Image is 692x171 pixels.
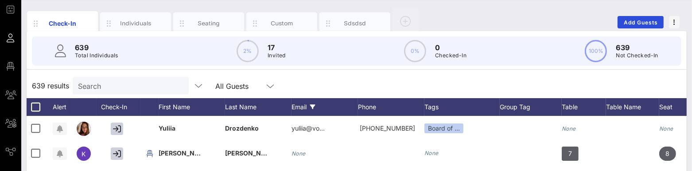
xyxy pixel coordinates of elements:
i: None [424,150,439,156]
p: Not Checked-In [616,51,658,60]
span: Yuliia [159,124,175,132]
div: All Guests [215,82,249,90]
span: 8 [666,147,670,161]
div: Board of … [424,123,463,133]
p: Total Individuals [75,51,118,60]
p: 17 [268,42,286,53]
p: Checked-In [435,51,467,60]
p: 639 [75,42,118,53]
div: Phone [358,98,424,116]
p: 0 [435,42,467,53]
div: All Guests [210,77,281,95]
div: Individuals [116,19,156,28]
span: 7 [568,147,572,161]
div: Table Name [606,98,659,116]
div: Check-In [97,98,141,116]
span: K [82,150,86,158]
p: Invited [268,51,286,60]
div: Last Name [225,98,292,116]
span: +5567999556132 [360,124,415,132]
div: Email [292,98,358,116]
span: Add Guests [623,19,658,26]
div: Tags [424,98,500,116]
div: Group Tag [500,98,562,116]
div: Custom [262,19,302,28]
div: First Name [159,98,225,116]
span: 639 results [32,80,69,91]
i: None [659,125,673,132]
span: [PERSON_NAME] [159,149,211,157]
i: None [292,150,306,157]
p: 639 [616,42,658,53]
div: Alert [49,98,71,116]
span: Drozdenko [225,124,259,132]
span: [PERSON_NAME] [225,149,277,157]
div: Check-In [43,19,82,28]
i: None [562,125,576,132]
div: Seating [189,19,229,28]
button: Add Guests [618,16,664,28]
div: Table [562,98,606,116]
p: yuliia@vo… [292,116,325,141]
div: sdsdsd [335,19,375,28]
